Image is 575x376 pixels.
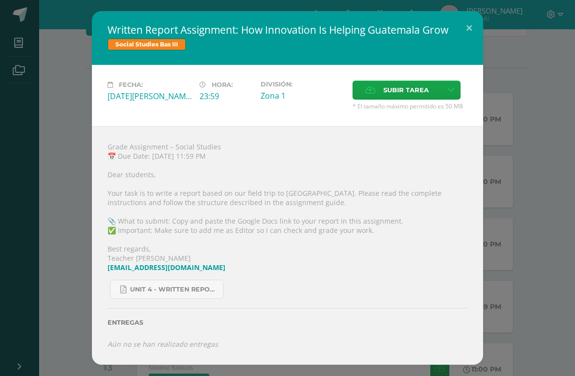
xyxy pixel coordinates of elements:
[353,102,467,110] span: * El tamaño máximo permitido es 50 MB
[261,90,345,101] div: Zona 1
[130,286,218,293] span: Unit 4 - Written Report Assignment_ How Innovation Is Helping [GEOGRAPHIC_DATA] Grow.pdf
[92,126,483,364] div: Grade Assignment – Social Studies 📅 Due Date: [DATE] 11:59 PM Dear students, Your task is to writ...
[108,319,467,326] label: Entregas
[110,280,223,299] a: Unit 4 - Written Report Assignment_ How Innovation Is Helping [GEOGRAPHIC_DATA] Grow.pdf
[108,91,192,102] div: [DATE][PERSON_NAME]
[108,263,225,272] a: [EMAIL_ADDRESS][DOMAIN_NAME]
[108,39,186,50] span: Social Studies Bas III
[383,81,429,99] span: Subir tarea
[455,11,483,44] button: Close (Esc)
[261,81,345,88] label: División:
[108,23,467,37] h2: Written Report Assignment: How Innovation Is Helping Guatemala Grow
[119,81,143,88] span: Fecha:
[108,339,218,349] i: Aún no se han realizado entregas
[212,81,233,88] span: Hora:
[199,91,253,102] div: 23:59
